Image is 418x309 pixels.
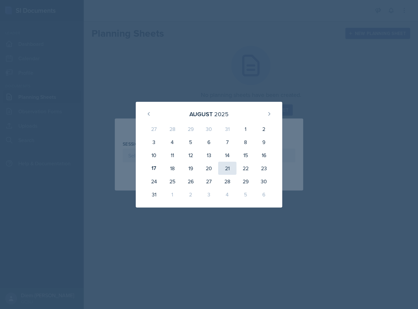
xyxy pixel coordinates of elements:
[200,188,218,201] div: 3
[218,162,236,175] div: 21
[218,122,236,136] div: 31
[182,136,200,149] div: 5
[255,175,273,188] div: 30
[145,149,163,162] div: 10
[255,188,273,201] div: 6
[236,122,255,136] div: 1
[163,136,182,149] div: 4
[218,175,236,188] div: 28
[200,122,218,136] div: 30
[182,188,200,201] div: 2
[182,122,200,136] div: 29
[214,110,229,118] div: 2025
[218,136,236,149] div: 7
[200,149,218,162] div: 13
[182,175,200,188] div: 26
[163,162,182,175] div: 18
[200,136,218,149] div: 6
[163,122,182,136] div: 28
[218,149,236,162] div: 14
[189,110,213,118] div: August
[182,149,200,162] div: 12
[255,162,273,175] div: 23
[255,136,273,149] div: 9
[200,175,218,188] div: 27
[236,175,255,188] div: 29
[236,149,255,162] div: 15
[255,122,273,136] div: 2
[236,188,255,201] div: 5
[255,149,273,162] div: 16
[145,136,163,149] div: 3
[236,162,255,175] div: 22
[163,175,182,188] div: 25
[163,188,182,201] div: 1
[145,162,163,175] div: 17
[145,122,163,136] div: 27
[145,175,163,188] div: 24
[218,188,236,201] div: 4
[200,162,218,175] div: 20
[145,188,163,201] div: 31
[163,149,182,162] div: 11
[182,162,200,175] div: 19
[236,136,255,149] div: 8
